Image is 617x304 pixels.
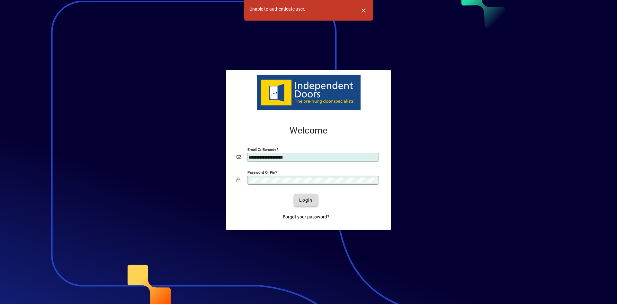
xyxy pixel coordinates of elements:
span: Forgot your password? [283,214,329,220]
h2: Welcome [237,125,380,136]
a: Forgot your password? [280,211,332,223]
button: Login [294,194,317,206]
span: Login [299,197,312,204]
mat-label: Password or Pin [247,170,275,175]
mat-label: Email or Barcode [247,147,276,152]
div: Unable to authenticate user. [249,6,305,13]
button: Dismiss [356,3,371,18]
